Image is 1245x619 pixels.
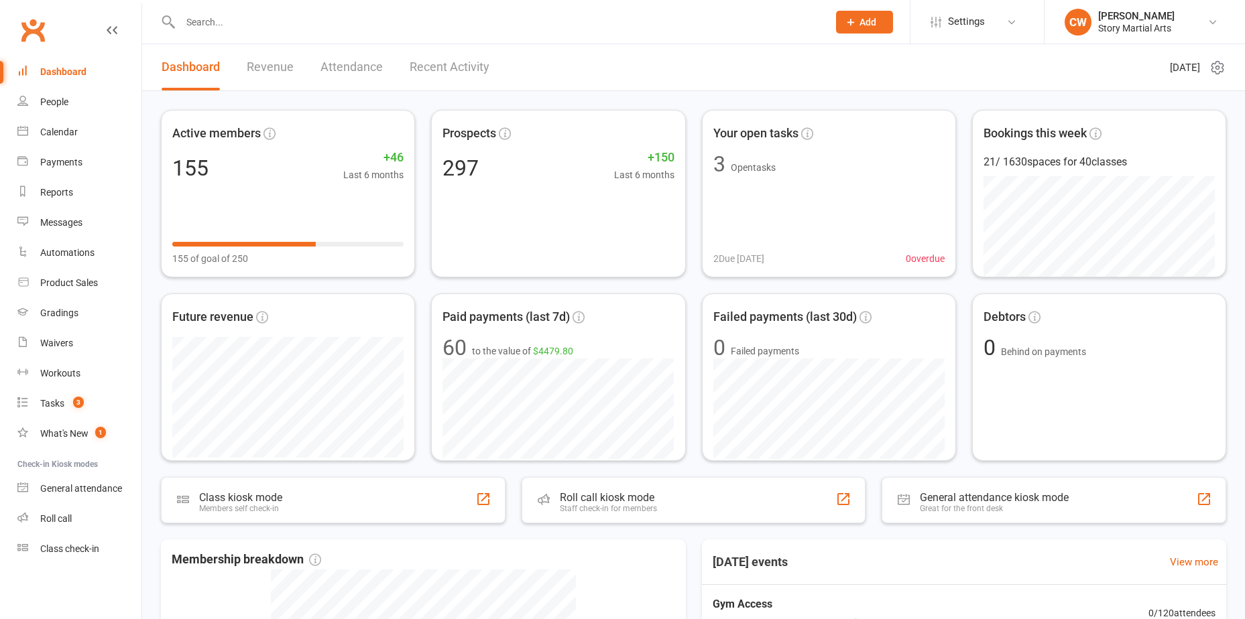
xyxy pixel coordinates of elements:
[442,337,467,358] div: 60
[560,491,657,504] div: Roll call kiosk mode
[984,124,1087,143] span: Bookings this week
[17,238,141,268] a: Automations
[247,44,294,90] a: Revenue
[199,491,282,504] div: Class kiosk mode
[713,337,725,358] div: 0
[17,389,141,419] a: Tasks 3
[1098,10,1175,22] div: [PERSON_NAME]
[17,358,141,389] a: Workouts
[40,157,82,167] div: Payments
[40,307,78,318] div: Gradings
[731,162,776,173] span: Open tasks
[40,428,88,439] div: What's New
[948,7,985,37] span: Settings
[17,117,141,147] a: Calendar
[320,44,383,90] a: Attendance
[713,596,883,613] span: Gym Access
[40,127,78,137] div: Calendar
[172,550,321,569] span: Membership breakdown
[40,247,95,258] div: Automations
[17,298,141,328] a: Gradings
[40,277,98,288] div: Product Sales
[40,483,122,494] div: General attendance
[533,346,573,356] span: $4479.80
[560,504,657,513] div: Staff check-in for members
[713,153,725,175] div: 3
[984,153,1215,171] div: 21 / 1630 spaces for 40 classes
[40,187,73,198] div: Reports
[859,17,876,27] span: Add
[614,148,674,167] span: +150
[17,504,141,534] a: Roll call
[920,491,1069,504] div: General attendance kiosk mode
[731,344,799,358] span: Failed payments
[17,178,141,208] a: Reports
[836,11,893,33] button: Add
[614,167,674,182] span: Last 6 months
[40,543,99,554] div: Class check-in
[442,157,479,179] div: 297
[17,534,141,564] a: Class kiosk mode
[40,338,73,348] div: Waivers
[17,147,141,178] a: Payments
[410,44,489,90] a: Recent Activity
[17,57,141,87] a: Dashboard
[343,167,404,182] span: Last 6 months
[713,307,857,327] span: Failed payments (last 30d)
[1065,9,1091,36] div: CW
[702,550,798,574] h3: [DATE] events
[472,344,573,358] span: to the value of
[17,87,141,117] a: People
[1098,22,1175,34] div: Story Martial Arts
[343,148,404,167] span: +46
[40,368,80,379] div: Workouts
[172,157,209,179] div: 155
[442,307,570,327] span: Paid payments (last 7d)
[40,96,68,107] div: People
[40,66,86,77] div: Dashboard
[713,251,764,266] span: 2 Due [DATE]
[95,427,106,438] span: 1
[73,397,84,408] span: 3
[17,419,141,449] a: What's New1
[172,307,253,327] span: Future revenue
[1001,346,1086,357] span: Behind on payments
[17,474,141,504] a: General attendance kiosk mode
[162,44,220,90] a: Dashboard
[199,504,282,513] div: Members self check-in
[920,504,1069,513] div: Great for the front desk
[906,251,945,266] span: 0 overdue
[17,328,141,358] a: Waivers
[40,513,72,524] div: Roll call
[713,124,798,143] span: Your open tasks
[984,307,1026,327] span: Debtors
[40,398,64,409] div: Tasks
[1170,60,1200,76] span: [DATE]
[17,208,141,238] a: Messages
[172,251,248,266] span: 155 of goal of 250
[172,124,261,143] span: Active members
[16,13,50,47] a: Clubworx
[40,217,82,228] div: Messages
[1170,554,1218,570] a: View more
[176,13,819,31] input: Search...
[17,268,141,298] a: Product Sales
[984,335,1001,360] span: 0
[442,124,496,143] span: Prospects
